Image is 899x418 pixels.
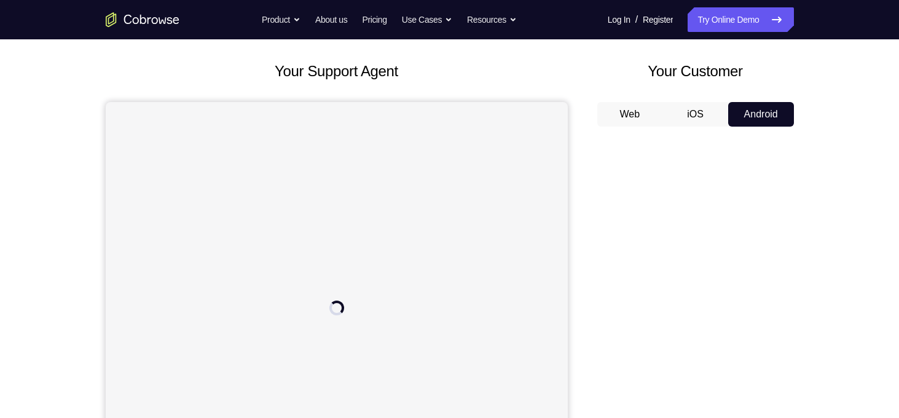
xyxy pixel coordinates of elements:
[643,7,673,32] a: Register
[262,7,300,32] button: Product
[608,7,630,32] a: Log In
[315,7,347,32] a: About us
[597,60,794,82] h2: Your Customer
[662,102,728,127] button: iOS
[106,12,179,27] a: Go to the home page
[467,7,517,32] button: Resources
[688,7,793,32] a: Try Online Demo
[362,7,387,32] a: Pricing
[402,7,452,32] button: Use Cases
[728,102,794,127] button: Android
[635,12,638,27] span: /
[106,60,568,82] h2: Your Support Agent
[597,102,663,127] button: Web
